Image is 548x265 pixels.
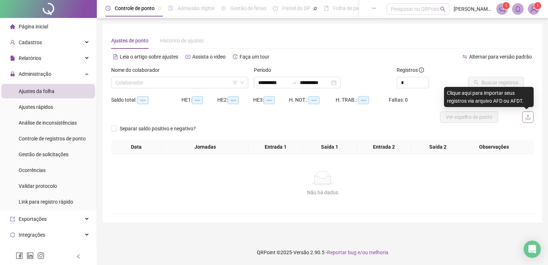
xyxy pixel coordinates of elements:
[178,5,214,11] span: Admissão digital
[19,136,86,141] span: Controle de registros de ponto
[19,152,68,157] span: Gestão de solicitações
[27,252,34,259] span: linkedin
[515,6,521,12] span: bell
[333,5,379,11] span: Folha de pagamento
[524,241,541,258] div: Open Intercom Messenger
[528,4,539,14] img: 88681
[291,80,297,85] span: swap-right
[462,54,467,59] span: swap
[313,6,317,11] span: pushpin
[117,125,199,132] span: Separar saldo positivo e negativo?
[233,80,237,85] span: filter
[10,56,15,61] span: file
[221,6,226,11] span: sun
[137,96,148,104] span: --:--
[254,66,276,74] label: Período
[444,87,534,107] div: Clique aqui para importar seus registros via arquivo AFD ou AFDT.
[19,88,55,94] span: Ajustes da folha
[19,199,73,205] span: Link para registro rápido
[113,54,118,59] span: file-text
[19,167,46,173] span: Ocorrências
[19,71,51,77] span: Administração
[502,2,510,9] sup: 1
[217,96,253,104] div: HE 2:
[336,96,388,104] div: H. TRAB.:
[37,252,44,259] span: instagram
[230,5,266,11] span: Gestão de férias
[291,80,297,85] span: to
[10,71,15,76] span: lock
[19,24,48,29] span: Página inicial
[162,140,249,154] th: Jornadas
[10,40,15,45] span: user-add
[76,254,81,259] span: left
[111,66,164,74] label: Nome do colaborador
[233,54,238,59] span: history
[115,5,155,11] span: Controle de ponto
[505,3,507,8] span: 1
[19,39,42,45] span: Cadastros
[10,217,15,222] span: export
[534,2,541,9] sup: Atualize o seu contato no menu Meus Dados
[289,96,336,104] div: H. NOT.:
[459,140,528,154] th: Observações
[462,143,525,151] span: Observações
[419,68,424,73] span: info-circle
[537,3,539,8] span: 1
[357,140,411,154] th: Entrada 2
[303,140,357,154] th: Saída 1
[160,37,204,45] div: Histórico de ajustes
[440,111,498,123] button: Ver espelho de ponto
[469,54,532,60] span: Alternar para versão padrão
[389,97,408,103] span: Faltas: 0
[324,6,329,11] span: book
[372,6,377,11] span: ellipsis
[105,6,110,11] span: clock-circle
[240,54,269,60] span: Faça um tour
[192,96,203,104] span: --:--
[168,6,173,11] span: file-done
[397,66,424,74] span: Registros
[185,54,190,59] span: youtube
[308,96,320,104] span: --:--
[228,96,239,104] span: --:--
[157,6,162,11] span: pushpin
[19,216,47,222] span: Exportações
[249,140,303,154] th: Entrada 1
[19,232,45,238] span: Integrações
[111,96,181,104] div: Saldo total:
[19,104,53,110] span: Ajustes rápidos
[10,232,15,237] span: sync
[111,37,148,45] div: Ajustes de ponto
[282,5,310,11] span: Painel do DP
[358,96,369,104] span: --:--
[411,140,465,154] th: Saída 2
[253,96,289,104] div: HE 3:
[16,252,23,259] span: facebook
[525,114,531,120] span: upload
[327,250,388,255] span: Reportar bug e/ou melhoria
[19,183,57,189] span: Validar protocolo
[293,250,309,255] span: Versão
[440,6,445,12] span: search
[97,240,548,265] footer: QRPoint © 2025 - 2.90.5 -
[454,5,492,13] span: [PERSON_NAME]. Triunfo Ii
[192,54,226,60] span: Assista o vídeo
[120,54,178,60] span: Leia o artigo sobre ajustes
[240,80,244,85] span: down
[111,140,162,154] th: Data
[499,6,505,12] span: notification
[264,96,275,104] span: --:--
[19,120,77,126] span: Análise de inconsistências
[273,6,278,11] span: dashboard
[181,96,217,104] div: HE 1:
[468,77,524,88] button: Buscar registros
[10,24,15,29] span: home
[120,189,525,196] div: Não há dados
[19,55,41,61] span: Relatórios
